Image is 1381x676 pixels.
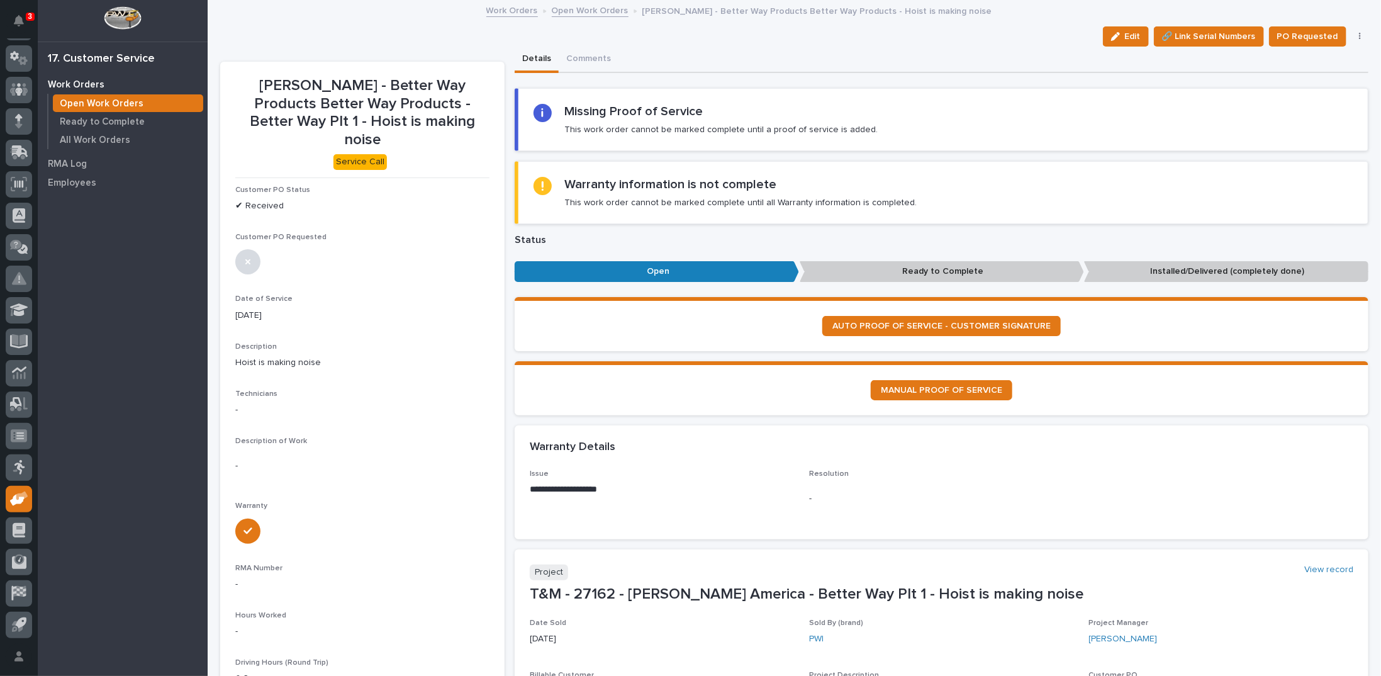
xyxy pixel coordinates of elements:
button: PO Requested [1269,26,1346,47]
span: MANUAL PROOF OF SERVICE [881,386,1002,395]
p: - [235,459,489,473]
p: Employees [48,177,96,189]
span: PO Requested [1277,29,1338,44]
p: - [235,578,489,591]
p: [DATE] [235,309,489,322]
div: Service Call [333,154,387,170]
a: Ready to Complete [48,113,208,130]
button: Notifications [6,8,32,34]
p: Ready to Complete [800,261,1084,282]
a: Employees [38,173,208,192]
span: Warranty [235,502,267,510]
span: Technicians [235,390,277,398]
p: Work Orders [48,79,104,91]
p: This work order cannot be marked complete until a proof of service is added. [564,124,878,135]
p: Open Work Orders [60,98,143,110]
span: Description of Work [235,437,307,445]
div: 17. Customer Service [48,52,155,66]
span: Date of Service [235,295,293,303]
a: View record [1304,565,1353,575]
p: Open [515,261,799,282]
span: Customer PO Requested [235,234,327,241]
span: Resolution [809,470,849,478]
p: ✔ Received [235,200,489,213]
p: [DATE] [530,633,794,646]
p: All Work Orders [60,135,130,146]
p: This work order cannot be marked complete until all Warranty information is completed. [564,197,917,208]
a: Open Work Orders [48,94,208,112]
p: T&M - 27162 - [PERSON_NAME] America - Better Way Plt 1 - Hoist is making noise [530,585,1353,604]
a: [PERSON_NAME] [1089,633,1158,646]
span: Edit [1125,31,1141,42]
a: RMA Log [38,154,208,173]
span: Hours Worked [235,612,286,619]
span: Issue [530,470,549,478]
span: 🔗 Link Serial Numbers [1162,29,1256,44]
p: RMA Log [48,159,87,170]
span: AUTO PROOF OF SERVICE - CUSTOMER SIGNATURE [832,322,1051,330]
a: Work Orders [38,75,208,94]
h2: Warranty information is not complete [564,177,776,192]
p: [PERSON_NAME] - Better Way Products Better Way Products - Better Way Plt 1 - Hoist is making noise [235,77,489,149]
p: Project [530,565,568,580]
h2: Warranty Details [530,441,615,454]
span: RMA Number [235,565,282,572]
span: Project Manager [1089,619,1149,627]
button: 🔗 Link Serial Numbers [1154,26,1264,47]
p: Ready to Complete [60,116,145,128]
span: Customer PO Status [235,186,310,194]
button: Details [515,47,559,73]
a: PWI [809,633,824,646]
a: All Work Orders [48,131,208,149]
div: Notifications3 [16,15,32,35]
h2: Missing Proof of Service [564,104,703,119]
p: 3 [28,12,32,21]
a: MANUAL PROOF OF SERVICE [871,380,1012,400]
p: - [235,403,489,417]
p: Installed/Delivered (completely done) [1084,261,1368,282]
p: - [809,492,1073,505]
p: Status [515,234,1368,246]
span: Sold By (brand) [809,619,863,627]
button: Comments [559,47,618,73]
span: Driving Hours (Round Trip) [235,659,328,667]
a: AUTO PROOF OF SERVICE - CUSTOMER SIGNATURE [822,316,1061,336]
p: - [235,625,489,638]
img: Workspace Logo [104,6,141,30]
button: Edit [1103,26,1149,47]
p: Hoist is making noise [235,356,489,369]
a: Open Work Orders [552,3,629,17]
p: [PERSON_NAME] - Better Way Products Better Way Products - Hoist is making noise [642,3,992,17]
a: Work Orders [486,3,538,17]
span: Date Sold [530,619,566,627]
span: Description [235,343,277,351]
